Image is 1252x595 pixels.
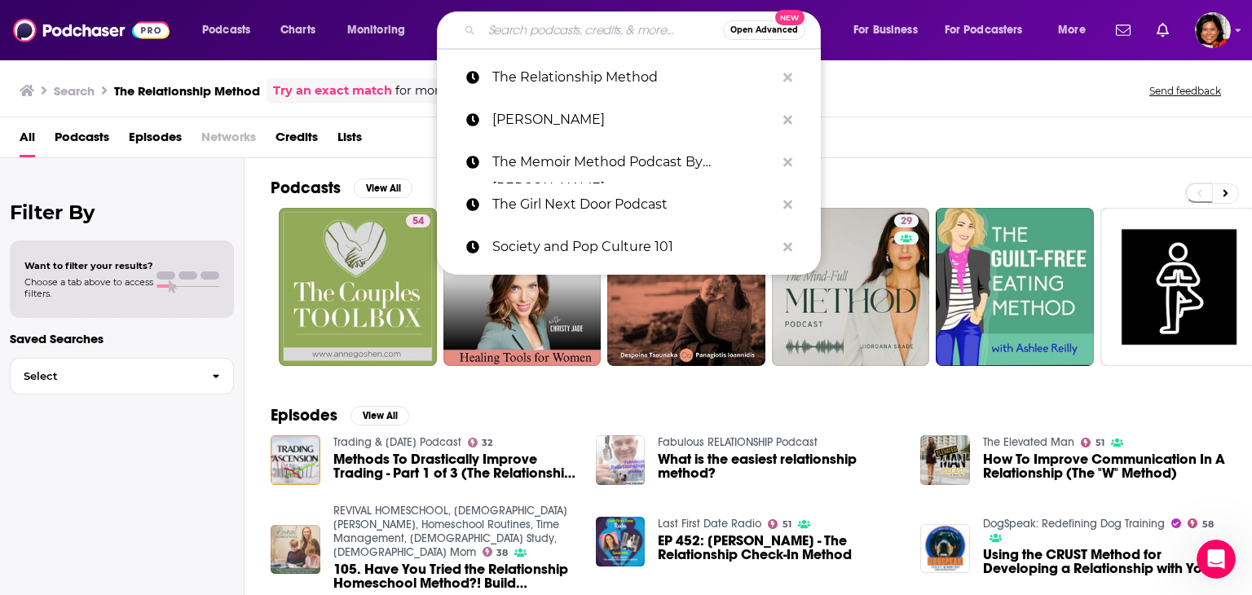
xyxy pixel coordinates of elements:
[658,435,818,449] a: Fabulous RELATIONSHIP Podcast
[443,208,602,366] a: 58
[54,83,95,99] h3: Search
[775,10,805,25] span: New
[452,11,836,49] div: Search podcasts, credits, & more...
[437,183,821,226] a: The Girl Next Door Podcast
[723,20,805,40] button: Open AdvancedNew
[1188,518,1214,528] a: 58
[1095,439,1104,447] span: 51
[437,99,821,141] a: [PERSON_NAME]
[1081,438,1104,447] a: 51
[483,547,509,557] a: 38
[279,208,437,366] a: 54
[437,56,821,99] a: The Relationship Method
[337,124,362,157] a: Lists
[920,435,970,485] img: How To Improve Communication In A Relationship (The "W" Method)
[406,214,430,227] a: 54
[55,124,109,157] a: Podcasts
[920,524,970,574] img: Using the CRUST Method for Developing a Relationship with Your Dog
[934,17,1047,43] button: open menu
[983,452,1226,480] a: How To Improve Communication In A Relationship (The "W" Method)
[350,406,409,425] button: View All
[395,82,536,100] span: for more precise results
[1197,540,1236,579] iframe: Intercom live chat
[271,435,320,485] img: Methods To Drastically Improve Trading - Part 1 of 3 (The Relationship Method)
[894,214,919,227] a: 29
[1144,84,1226,98] button: Send feedback
[492,141,775,183] p: The Memoir Method Podcast By Charlotte Wilson
[271,405,409,425] a: EpisodesView All
[202,19,250,42] span: Podcasts
[596,517,646,566] img: EP 452: Jocelyn Johnson - The Relationship Check-In Method
[333,452,576,480] a: Methods To Drastically Improve Trading - Part 1 of 3 (The Relationship Method)
[276,124,318,157] a: Credits
[730,26,798,34] span: Open Advanced
[271,178,341,198] h2: Podcasts
[354,178,412,198] button: View All
[20,124,35,157] a: All
[10,201,234,224] h2: Filter By
[492,183,775,226] p: The Girl Next Door Podcast
[437,141,821,183] a: The Memoir Method Podcast By [PERSON_NAME]
[1202,521,1214,528] span: 58
[1109,16,1137,44] a: Show notifications dropdown
[658,517,761,531] a: Last First Date Radio
[482,439,492,447] span: 32
[492,99,775,141] p: chris lomboy
[492,56,775,99] p: The Relationship Method
[983,548,1226,575] a: Using the CRUST Method for Developing a Relationship with Your Dog
[1150,16,1175,44] a: Show notifications dropdown
[347,19,405,42] span: Monitoring
[768,519,791,529] a: 51
[114,83,260,99] h3: The Relationship Method
[596,435,646,485] img: What is the easiest relationship method?
[412,214,424,230] span: 54
[333,504,567,559] a: REVIVAL HOMESCHOOL, Christian Parenting, Homeschool Routines, Time Management, Bible Study, Chris...
[482,17,723,43] input: Search podcasts, credits, & more...
[983,517,1165,531] a: DogSpeak: Redefining Dog Training
[11,371,199,381] span: Select
[437,226,821,268] a: Society and Pop Culture 101
[983,435,1074,449] a: The Elevated Man
[271,178,412,198] a: PodcastsView All
[658,534,901,562] a: EP 452: Jocelyn Johnson - The Relationship Check-In Method
[333,562,576,590] a: 105. Have You Tried the Relationship Homeschool Method?! Build Relationships. Create a Love of Le...
[945,19,1023,42] span: For Podcasters
[333,435,461,449] a: Trading & Ascension Podcast
[901,214,912,230] span: 29
[496,549,508,557] span: 38
[280,19,315,42] span: Charts
[24,260,153,271] span: Want to filter your results?
[782,521,791,528] span: 51
[129,124,182,157] a: Episodes
[468,438,493,447] a: 32
[1195,12,1231,48] span: Logged in as terelynbc
[772,208,930,366] a: 29
[1058,19,1086,42] span: More
[273,82,392,100] a: Try an exact match
[658,452,901,480] a: What is the easiest relationship method?
[1195,12,1231,48] button: Show profile menu
[10,331,234,346] p: Saved Searches
[201,124,256,157] span: Networks
[336,17,426,43] button: open menu
[13,15,170,46] img: Podchaser - Follow, Share and Rate Podcasts
[658,534,901,562] span: EP 452: [PERSON_NAME] - The Relationship Check-In Method
[271,525,320,575] img: 105. Have You Tried the Relationship Homeschool Method?! Build Relationships. Create a Love of Le...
